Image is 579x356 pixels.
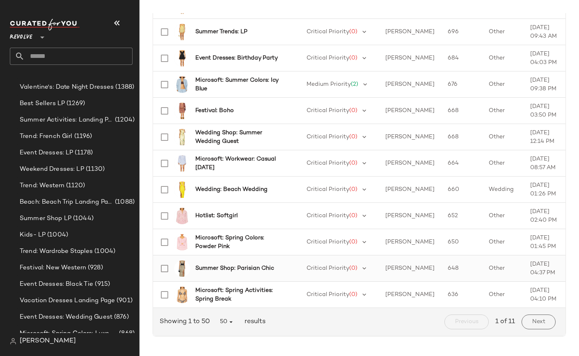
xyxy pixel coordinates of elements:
span: Next [532,319,545,325]
td: Other [482,203,524,229]
img: REIN-WD8_V1.jpg [174,24,190,40]
span: Vacation Dresses Landing Page [20,296,115,305]
span: Critical Priority [307,186,349,193]
td: 636 [441,282,482,308]
td: Other [482,19,524,45]
b: Microsoft: Spring Activities: Spring Break [195,286,287,303]
span: (0) [349,186,357,193]
span: Weekend Dresses: LP [20,165,84,174]
td: [PERSON_NAME] [379,229,441,255]
td: Other [482,150,524,177]
td: [DATE] 04:37 PM [524,255,565,282]
span: Critical Priority [307,239,349,245]
td: 684 [441,45,482,71]
b: Microsoft: Summer Colors: Icy Blue [195,76,287,93]
td: Other [482,255,524,282]
button: Next [522,315,556,329]
img: svg%3e [10,338,16,345]
span: Kids- LP [20,230,46,240]
span: results [241,317,265,327]
td: [DATE] 01:45 PM [524,229,565,255]
span: Critical Priority [307,160,349,166]
span: Event Dresses: LP [20,148,73,158]
img: cfy_white_logo.C9jOOHJF.svg [10,19,80,30]
span: Critical Priority [307,213,349,219]
span: (1388) [114,83,134,92]
span: (0) [349,160,357,166]
span: (915) [93,280,110,289]
span: Beach: Beach Trip Landing Page [20,198,113,207]
td: [DATE] 08:57 AM [524,150,565,177]
span: Critical Priority [307,134,349,140]
td: 660 [441,177,482,203]
td: 696 [441,19,482,45]
b: Summer Trends: LP [195,28,247,36]
span: Event Dresses: Wedding Guest [20,312,112,322]
img: CILL-WD443_V1.jpg [174,129,190,145]
span: Event Dresses: Black Tie [20,280,93,289]
td: Wedding [482,177,524,203]
img: ISAR-WD85_V1.jpg [174,103,190,119]
b: Hotlist: Softgirl [195,211,238,220]
img: PEXR-WX73_V1.jpg [174,287,190,303]
td: [PERSON_NAME] [379,255,441,282]
span: Festival: New Western [20,263,86,273]
span: (1269) [65,99,85,108]
span: Critical Priority [307,29,349,35]
td: [PERSON_NAME] [379,177,441,203]
span: (0) [349,29,357,35]
span: (1130) [84,165,105,174]
img: VVIT-WS8_V1.jpg [174,76,190,93]
td: 676 [441,71,482,98]
td: Other [482,229,524,255]
td: Other [482,282,524,308]
span: Critical Priority [307,265,349,271]
span: 50 [220,318,235,326]
img: NIAR-WD6_V1.jpg [174,155,190,172]
span: (0) [349,265,357,271]
span: (1196) [73,132,92,141]
span: Revolve [10,28,32,43]
span: (1004) [93,247,115,256]
td: [PERSON_NAME] [379,124,441,150]
span: (0) [349,292,357,298]
td: [PERSON_NAME] [379,45,441,71]
td: [PERSON_NAME] [379,71,441,98]
img: SPDW-WD2900_V1.jpg [174,50,190,67]
span: Microsoft: Spring Colors: Luxe Browns [20,329,117,338]
span: (1088) [113,198,135,207]
span: Critical Priority [307,108,349,114]
span: Summer Shop LP [20,214,71,223]
td: 652 [441,203,482,229]
span: (0) [349,239,357,245]
span: Critical Priority [307,292,349,298]
span: Trend: Wardrobe Staples [20,247,93,256]
span: Medium Priority [307,81,351,87]
td: Other [482,98,524,124]
td: 668 [441,124,482,150]
td: 668 [441,98,482,124]
b: Festival: Boho [195,106,234,115]
span: (901) [115,296,133,305]
span: (0) [349,134,357,140]
td: [DATE] 09:38 PM [524,71,565,98]
td: Other [482,71,524,98]
b: Microsoft: Spring Colors: Powder Pink [195,234,287,251]
span: (1120) [64,181,85,191]
img: LCDE-WD991_V1.jpg [174,260,190,277]
td: [PERSON_NAME] [379,282,441,308]
td: [DATE] 01:26 PM [524,177,565,203]
span: (876) [112,312,129,322]
span: (1004) [46,230,68,240]
td: 648 [441,255,482,282]
td: [DATE] 02:40 PM [524,203,565,229]
span: (868) [117,329,135,338]
td: [PERSON_NAME] [379,203,441,229]
td: [PERSON_NAME] [379,98,441,124]
td: [PERSON_NAME] [379,150,441,177]
b: Wedding: Beach Wedding [195,185,268,194]
td: Other [482,124,524,150]
td: [DATE] 04:03 PM [524,45,565,71]
td: Other [482,45,524,71]
span: Showing 1 to 50 [160,317,213,327]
